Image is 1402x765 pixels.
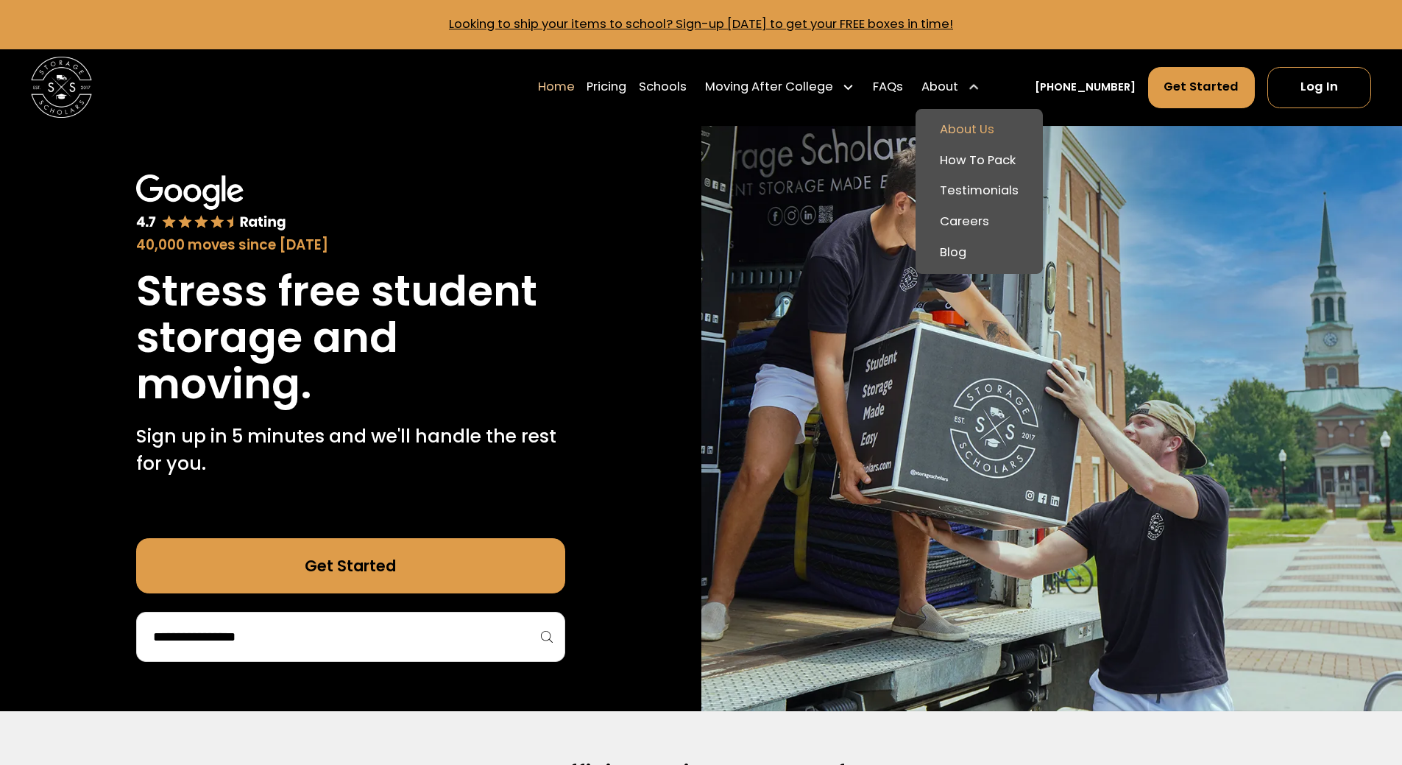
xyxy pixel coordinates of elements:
[873,66,903,108] a: FAQs
[921,115,1037,146] a: About Us
[136,235,565,255] div: 40,000 moves since [DATE]
[705,78,833,96] div: Moving After College
[916,66,986,108] div: About
[921,176,1037,207] a: Testimonials
[921,146,1037,177] a: How To Pack
[1148,67,1256,108] a: Get Started
[921,78,958,96] div: About
[31,57,92,118] img: Storage Scholars main logo
[921,237,1037,268] a: Blog
[136,268,565,407] h1: Stress free student storage and moving.
[136,423,565,478] p: Sign up in 5 minutes and we'll handle the rest for you.
[1035,80,1136,96] a: [PHONE_NUMBER]
[921,207,1037,238] a: Careers
[31,57,92,118] a: home
[639,66,687,108] a: Schools
[538,66,575,108] a: Home
[916,109,1044,275] nav: About
[699,66,861,108] div: Moving After College
[136,538,565,593] a: Get Started
[587,66,626,108] a: Pricing
[449,15,953,32] a: Looking to ship your items to school? Sign-up [DATE] to get your FREE boxes in time!
[1267,67,1371,108] a: Log In
[136,174,286,232] img: Google 4.7 star rating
